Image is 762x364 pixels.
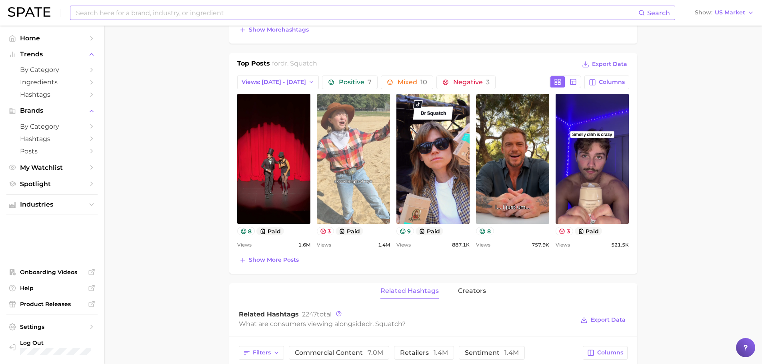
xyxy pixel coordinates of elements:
[504,349,519,356] span: 1.4m
[237,227,255,235] button: 8
[6,120,98,133] a: by Category
[647,9,670,17] span: Search
[6,64,98,76] a: by Category
[592,61,627,68] span: Export Data
[253,349,271,356] span: Filters
[302,310,332,318] span: total
[280,60,317,67] span: dr. squatch
[237,240,252,250] span: Views
[20,34,84,42] span: Home
[8,7,50,17] img: SPATE
[6,266,98,278] a: Onboarding Videos
[465,350,519,356] span: sentiment
[237,255,301,266] button: Show more posts
[584,76,629,89] button: Columns
[532,240,549,250] span: 757.9k
[458,287,486,294] span: creators
[6,145,98,157] a: Posts
[272,59,317,71] h2: for
[6,161,98,174] a: My Watchlist
[6,282,98,294] a: Help
[239,318,575,329] div: What are consumers viewing alongside ?
[20,123,84,130] span: by Category
[476,240,490,250] span: Views
[249,257,299,263] span: Show more posts
[420,78,427,86] span: 10
[380,287,439,294] span: related hashtags
[242,79,306,86] span: Views: [DATE] - [DATE]
[599,79,625,86] span: Columns
[695,10,712,15] span: Show
[6,337,98,358] a: Log out. Currently logged in with e-mail staiger.e@pg.com.
[6,321,98,333] a: Settings
[611,240,629,250] span: 521.5k
[378,240,390,250] span: 1.4m
[20,339,91,346] span: Log Out
[6,133,98,145] a: Hashtags
[239,310,299,318] span: Related Hashtags
[317,227,334,235] button: 3
[20,180,84,188] span: Spotlight
[20,91,84,98] span: Hashtags
[6,178,98,190] a: Spotlight
[237,24,311,36] button: Show morehashtags
[693,8,756,18] button: ShowUS Market
[6,199,98,211] button: Industries
[6,298,98,310] a: Product Releases
[6,32,98,44] a: Home
[302,310,317,318] span: 2247
[366,320,402,328] span: dr. squatch
[20,300,84,308] span: Product Releases
[298,240,310,250] span: 1.6m
[256,227,284,235] button: paid
[20,201,84,208] span: Industries
[339,79,372,86] span: Positive
[580,59,629,70] button: Export Data
[20,284,84,292] span: Help
[20,78,84,86] span: Ingredients
[434,349,448,356] span: 1.4m
[20,66,84,74] span: by Category
[20,269,84,276] span: Onboarding Videos
[20,147,84,155] span: Posts
[416,227,443,235] button: paid
[237,76,319,89] button: Views: [DATE] - [DATE]
[336,227,363,235] button: paid
[368,349,383,356] span: 7.0m
[590,316,626,323] span: Export Data
[453,79,490,86] span: Negative
[6,105,98,117] button: Brands
[6,88,98,101] a: Hashtags
[295,350,383,356] span: commercial content
[239,346,284,360] button: Filters
[486,78,490,86] span: 3
[6,76,98,88] a: Ingredients
[715,10,745,15] span: US Market
[249,26,309,33] span: Show more hashtags
[368,78,372,86] span: 7
[578,314,627,326] button: Export Data
[20,51,84,58] span: Trends
[396,240,411,250] span: Views
[398,79,427,86] span: Mixed
[317,240,331,250] span: Views
[452,240,470,250] span: 887.1k
[476,227,494,235] button: 8
[556,227,573,235] button: 3
[396,227,414,235] button: 9
[597,349,623,356] span: Columns
[6,48,98,60] button: Trends
[20,164,84,171] span: My Watchlist
[583,346,627,360] button: Columns
[20,323,84,330] span: Settings
[237,59,270,71] h1: Top Posts
[20,135,84,143] span: Hashtags
[400,350,448,356] span: retailers
[556,240,570,250] span: Views
[75,6,638,20] input: Search here for a brand, industry, or ingredient
[20,107,84,114] span: Brands
[575,227,602,235] button: paid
